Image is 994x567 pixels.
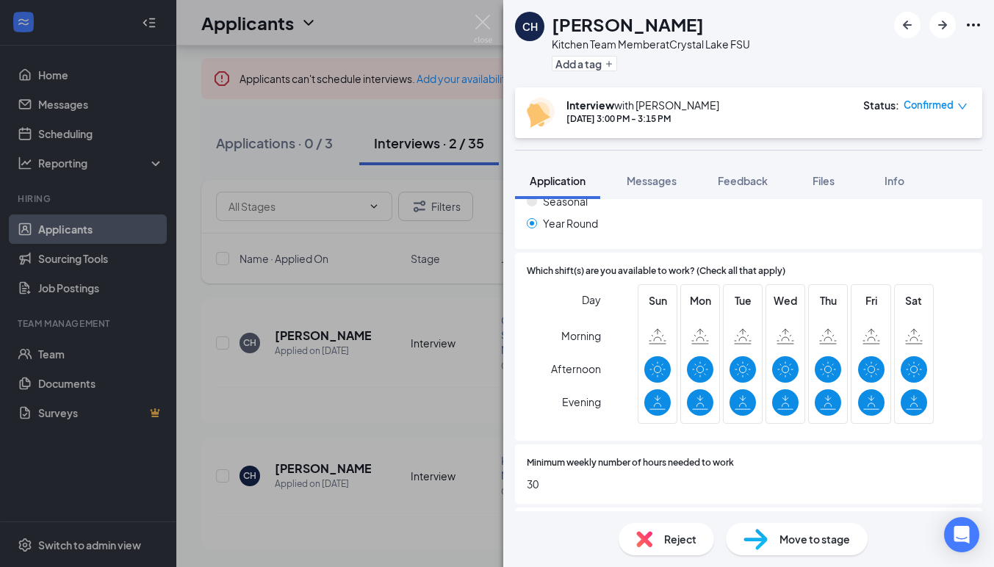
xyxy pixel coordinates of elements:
[627,174,677,187] span: Messages
[779,531,850,547] span: Move to stage
[863,98,899,112] div: Status :
[664,531,696,547] span: Reject
[858,292,885,308] span: Fri
[551,355,601,382] span: Afternoon
[813,174,835,187] span: Files
[901,292,927,308] span: Sat
[904,98,954,112] span: Confirmed
[582,292,601,308] span: Day
[605,59,613,68] svg: Plus
[530,174,586,187] span: Application
[527,264,785,278] span: Which shift(s) are you available to work? (Check all that apply)
[552,12,704,37] h1: [PERSON_NAME]
[543,193,588,209] span: Seasonal
[561,322,601,349] span: Morning
[929,12,956,38] button: ArrowRight
[644,292,671,308] span: Sun
[815,292,841,308] span: Thu
[730,292,756,308] span: Tue
[965,16,982,34] svg: Ellipses
[934,16,951,34] svg: ArrowRight
[957,101,968,112] span: down
[687,292,713,308] span: Mon
[894,12,921,38] button: ArrowLeftNew
[944,517,979,552] div: Open Intercom Messenger
[885,174,904,187] span: Info
[898,16,916,34] svg: ArrowLeftNew
[772,292,799,308] span: Wed
[543,215,598,231] span: Year Round
[566,98,614,112] b: Interview
[522,19,538,34] div: CH
[566,112,719,125] div: [DATE] 3:00 PM - 3:15 PM
[552,37,750,51] div: Kitchen Team Member at Crystal Lake FSU
[566,98,719,112] div: with [PERSON_NAME]
[552,56,617,71] button: PlusAdd a tag
[527,476,970,492] span: 30
[718,174,768,187] span: Feedback
[562,389,601,415] span: Evening
[527,456,734,470] span: Minimum weekly number of hours needed to work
